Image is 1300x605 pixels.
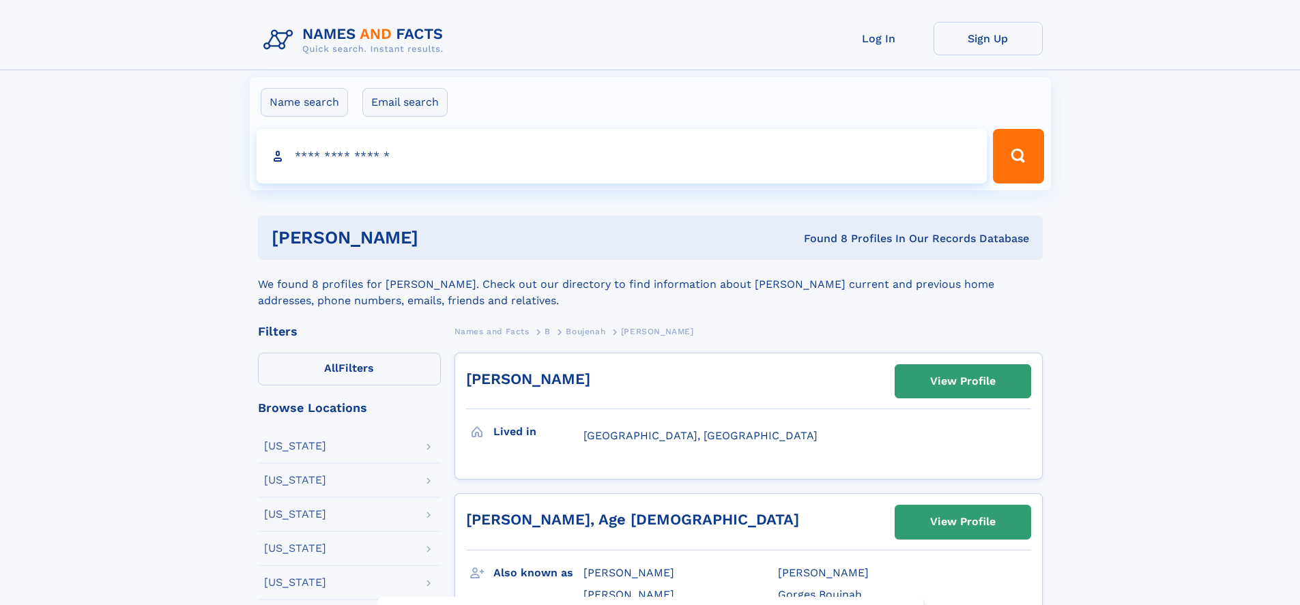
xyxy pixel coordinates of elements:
[258,260,1043,309] div: We found 8 profiles for [PERSON_NAME]. Check out our directory to find information about [PERSON_...
[257,129,987,183] input: search input
[545,323,551,340] a: B
[934,22,1043,55] a: Sign Up
[264,543,326,554] div: [US_STATE]
[258,402,441,414] div: Browse Locations
[545,327,551,336] span: B
[454,323,530,340] a: Names and Facts
[566,323,605,340] a: Boujenah
[993,129,1043,183] button: Search Button
[778,588,862,601] span: Gorges Boujnah
[264,441,326,452] div: [US_STATE]
[324,361,338,374] span: All
[264,509,326,520] div: [US_STATE]
[611,231,1029,246] div: Found 8 Profiles In Our Records Database
[566,327,605,336] span: Boujenah
[895,505,1030,538] a: View Profile
[466,370,590,387] a: [PERSON_NAME]
[493,561,583,585] h3: Also known as
[362,88,448,117] label: Email search
[583,566,674,579] span: [PERSON_NAME]
[895,365,1030,398] a: View Profile
[264,475,326,486] div: [US_STATE]
[466,511,799,528] a: [PERSON_NAME], Age [DEMOGRAPHIC_DATA]
[930,506,996,537] div: View Profile
[930,366,996,397] div: View Profile
[272,229,611,246] h1: [PERSON_NAME]
[258,353,441,385] label: Filters
[258,22,454,59] img: Logo Names and Facts
[583,588,674,601] span: [PERSON_NAME]
[778,566,869,579] span: [PERSON_NAME]
[261,88,348,117] label: Name search
[493,420,583,443] h3: Lived in
[264,577,326,588] div: [US_STATE]
[583,429,818,442] span: [GEOGRAPHIC_DATA], [GEOGRAPHIC_DATA]
[824,22,934,55] a: Log In
[258,325,441,338] div: Filters
[621,327,694,336] span: [PERSON_NAME]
